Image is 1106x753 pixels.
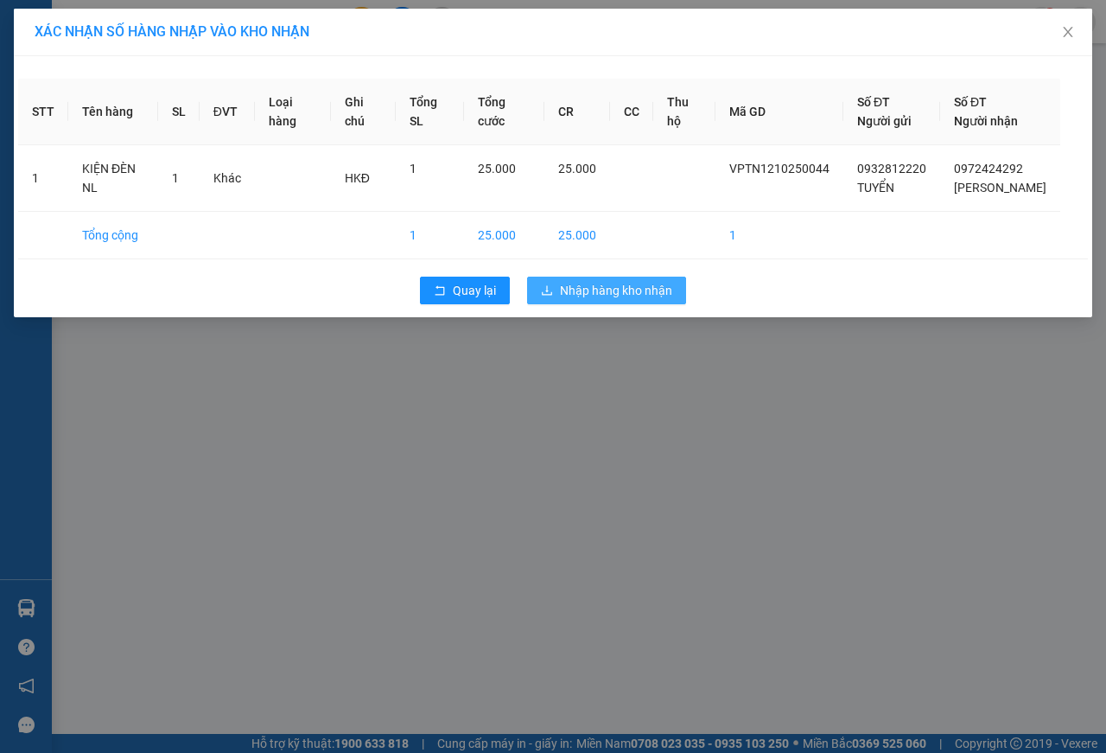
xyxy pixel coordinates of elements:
th: STT [18,79,68,145]
span: Bến xe [GEOGRAPHIC_DATA] [137,28,232,49]
span: rollback [434,284,446,298]
span: Nhập hàng kho nhận [560,281,672,300]
span: 01 Võ Văn Truyện, KP.1, Phường 2 [137,52,238,73]
button: downloadNhập hàng kho nhận [527,277,686,304]
span: Số ĐT [954,95,987,109]
span: close [1061,25,1075,39]
span: Người gửi [857,114,912,128]
span: download [541,284,553,298]
span: 10:32:47 [DATE] [38,125,105,136]
span: Người nhận [954,114,1018,128]
span: [PERSON_NAME] [954,181,1046,195]
th: Ghi chú [331,79,397,145]
th: Loại hàng [255,79,331,145]
strong: ĐỒNG PHƯỚC [137,10,237,24]
th: Mã GD [715,79,843,145]
span: VPMC1210250005 [86,110,184,123]
td: 1 [396,212,464,259]
td: Tổng cộng [68,212,158,259]
span: Hotline: 19001152 [137,77,212,87]
th: ĐVT [200,79,255,145]
button: Close [1044,9,1092,57]
th: CC [610,79,653,145]
span: 25.000 [558,162,596,175]
span: 0932812220 [857,162,926,175]
span: [PERSON_NAME]: [5,112,183,122]
td: Khác [200,145,255,212]
span: 25.000 [478,162,516,175]
th: Tên hàng [68,79,158,145]
th: Thu hộ [653,79,715,145]
img: logo [6,10,83,86]
span: Quay lại [453,281,496,300]
span: 1 [172,171,179,185]
span: Số ĐT [857,95,890,109]
th: CR [544,79,610,145]
button: rollbackQuay lại [420,277,510,304]
th: Tổng cước [464,79,544,145]
span: 1 [410,162,416,175]
span: TUYỂN [857,181,894,195]
td: 1 [715,212,843,259]
span: ----------------------------------------- [47,93,212,107]
th: Tổng SL [396,79,464,145]
th: SL [158,79,200,145]
span: HKĐ [345,171,370,185]
span: 0972424292 [954,162,1023,175]
span: XÁC NHẬN SỐ HÀNG NHẬP VÀO KHO NHẬN [35,23,309,40]
td: KIỆN ĐÈN NL [68,145,158,212]
span: In ngày: [5,125,105,136]
td: 25.000 [464,212,544,259]
span: VPTN1210250044 [729,162,829,175]
td: 1 [18,145,68,212]
td: 25.000 [544,212,610,259]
